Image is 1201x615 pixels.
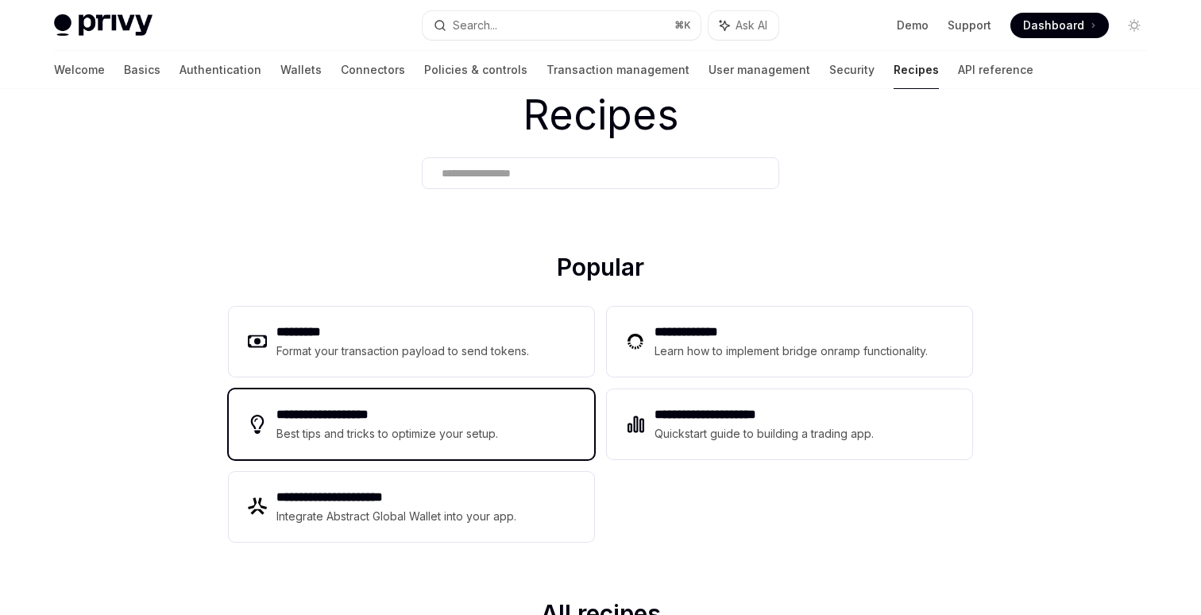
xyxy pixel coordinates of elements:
[958,51,1033,89] a: API reference
[546,51,689,89] a: Transaction management
[229,307,594,377] a: **** ****Format your transaction payload to send tokens.
[276,342,530,361] div: Format your transaction payload to send tokens.
[897,17,929,33] a: Demo
[607,307,972,377] a: **** **** ***Learn how to implement bridge onramp functionality.
[709,51,810,89] a: User management
[1122,13,1147,38] button: Toggle dark mode
[424,51,527,89] a: Policies & controls
[1023,17,1084,33] span: Dashboard
[276,424,500,443] div: Best tips and tricks to optimize your setup.
[709,11,778,40] button: Ask AI
[341,51,405,89] a: Connectors
[655,424,875,443] div: Quickstart guide to building a trading app.
[948,17,991,33] a: Support
[423,11,701,40] button: Search...⌘K
[229,253,972,288] h2: Popular
[1010,13,1109,38] a: Dashboard
[655,342,933,361] div: Learn how to implement bridge onramp functionality.
[276,507,518,526] div: Integrate Abstract Global Wallet into your app.
[280,51,322,89] a: Wallets
[180,51,261,89] a: Authentication
[54,14,153,37] img: light logo
[894,51,939,89] a: Recipes
[54,51,105,89] a: Welcome
[736,17,767,33] span: Ask AI
[453,16,497,35] div: Search...
[829,51,875,89] a: Security
[124,51,160,89] a: Basics
[674,19,691,32] span: ⌘ K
